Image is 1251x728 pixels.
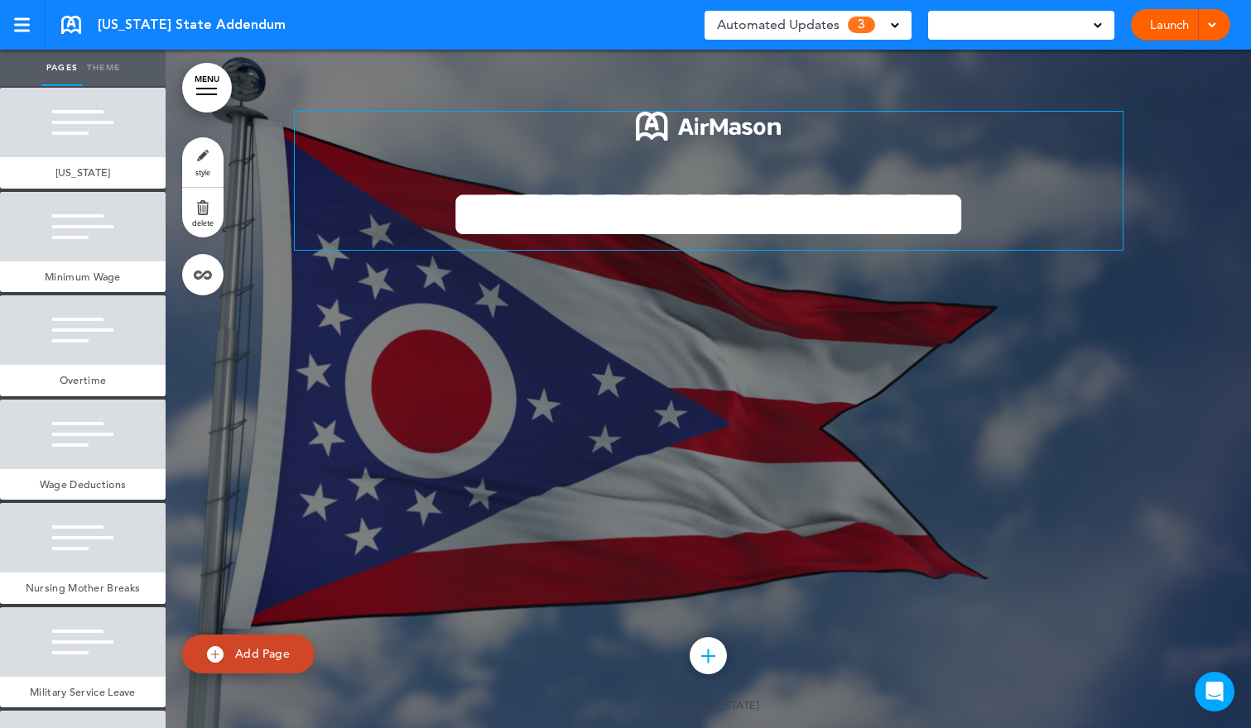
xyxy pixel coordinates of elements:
span: — [690,698,700,711]
a: Add Page [182,635,315,673]
span: Add Page [235,646,290,661]
a: Theme [83,50,124,86]
span: Automated Updates [717,13,840,36]
a: MENU [182,63,232,113]
span: Wage Deductions [40,477,127,491]
a: style [182,137,224,187]
img: 1722553576973-Airmason_logo_White.png [636,112,781,141]
img: add.svg [207,646,224,663]
div: Open Intercom Messenger [1195,672,1234,711]
span: [US_STATE] [704,698,758,711]
a: delete [182,188,224,237]
a: Launch [1143,9,1196,41]
span: style [195,167,210,177]
span: Nursing Mother Breaks [26,581,140,595]
span: delete [192,218,214,227]
span: Military Service Leave [30,685,136,699]
span: 3 [848,17,875,33]
span: [US_STATE] State Addendum [98,16,286,34]
span: Minimum Wage [45,270,121,284]
span: [US_STATE] [55,165,111,180]
a: Pages [41,50,83,86]
span: Overtime [60,373,106,387]
span: 1 / 10 [658,698,686,711]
